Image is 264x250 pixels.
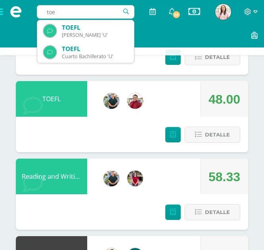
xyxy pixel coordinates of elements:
div: TOEFL [16,81,87,117]
span: 55 [172,10,181,19]
button: Detalle [185,49,240,65]
input: Busca un usuario... [37,5,134,19]
div: [PERSON_NAME] 'U' [62,32,128,38]
img: d3b263647c2d686994e508e2c9b90e59.png [103,170,119,186]
div: 58.33 [209,159,240,195]
span: Detalle [205,127,230,142]
button: Detalle [185,204,240,220]
div: TOEFL [62,45,128,53]
div: Reading and Writing [16,159,87,194]
div: TOEFL [62,23,128,32]
a: Reading and Writing [22,172,82,181]
img: 4433c8ec4d0dcbe293dd19cfa8535420.png [127,93,143,109]
div: 48.00 [209,81,240,117]
a: TOEFL [42,95,61,103]
button: Detalle [185,127,240,143]
span: Detalle [205,205,230,220]
span: Detalle [205,50,230,64]
div: Cuarto Bachillerato 'U' [62,53,128,60]
img: d2942744f9c745a4cff7aa76c081e4cf.png [215,4,231,20]
img: ea60e6a584bd98fae00485d881ebfd6b.png [127,170,143,186]
img: d3b263647c2d686994e508e2c9b90e59.png [103,93,119,109]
